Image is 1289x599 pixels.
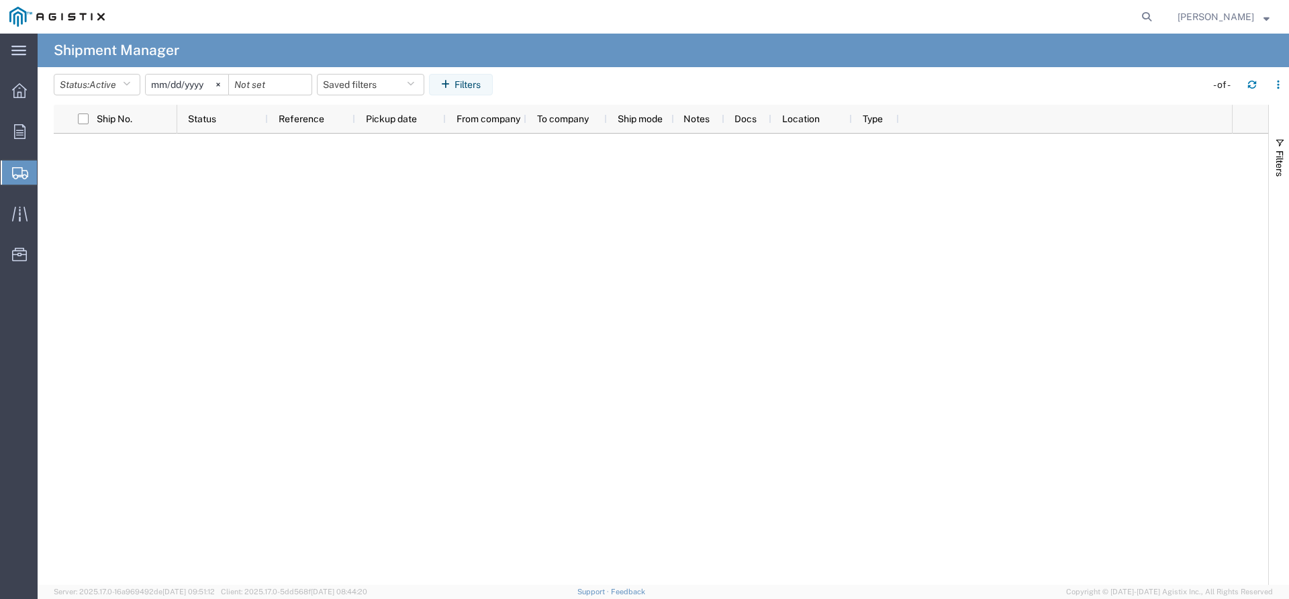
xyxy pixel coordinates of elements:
[279,113,324,124] span: Reference
[54,34,179,67] h4: Shipment Manager
[782,113,820,124] span: Location
[366,113,417,124] span: Pickup date
[97,113,132,124] span: Ship No.
[9,7,105,27] img: logo
[457,113,520,124] span: From company
[1066,586,1273,598] span: Copyright © [DATE]-[DATE] Agistix Inc., All Rights Reserved
[611,588,645,596] a: Feedback
[229,75,312,95] input: Not set
[1177,9,1270,25] button: [PERSON_NAME]
[162,588,215,596] span: [DATE] 09:51:12
[317,74,424,95] button: Saved filters
[734,113,757,124] span: Docs
[54,588,215,596] span: Server: 2025.17.0-16a969492de
[683,113,710,124] span: Notes
[54,74,140,95] button: Status:Active
[863,113,883,124] span: Type
[188,113,216,124] span: Status
[577,588,611,596] a: Support
[311,588,367,596] span: [DATE] 08:44:20
[618,113,663,124] span: Ship mode
[221,588,367,596] span: Client: 2025.17.0-5dd568f
[1213,78,1237,92] div: - of -
[89,79,116,90] span: Active
[1274,150,1285,177] span: Filters
[1178,9,1254,24] span: Christy Escalante
[146,75,228,95] input: Not set
[429,74,493,95] button: Filters
[537,113,589,124] span: To company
